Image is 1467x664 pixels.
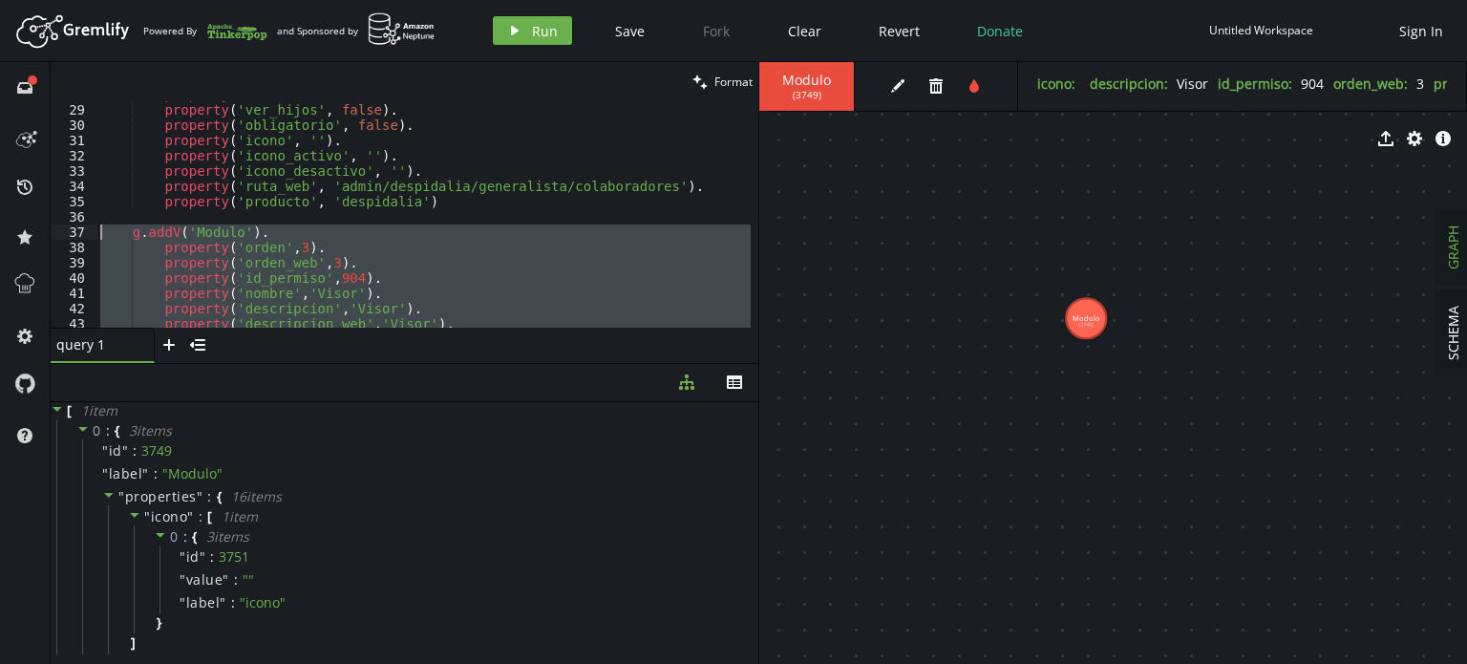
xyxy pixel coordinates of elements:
[187,507,194,525] span: "
[51,270,97,286] div: 40
[186,571,223,589] span: value
[714,74,753,90] span: Format
[122,441,129,460] span: "
[109,465,143,482] span: label
[51,118,97,133] div: 30
[51,102,97,118] div: 29
[601,16,659,45] button: Save
[93,421,101,439] span: 0
[206,527,249,546] span: 3 item s
[51,301,97,316] div: 42
[141,442,172,460] div: 3749
[1390,16,1453,45] button: Sign In
[199,508,203,525] span: :
[51,255,97,270] div: 39
[51,286,97,301] div: 41
[125,487,197,505] span: properties
[128,634,136,652] span: ]
[1444,306,1462,360] span: SCHEMA
[115,422,119,439] span: {
[207,488,212,505] span: :
[51,148,97,163] div: 32
[102,464,109,482] span: "
[864,16,934,45] button: Revert
[81,401,117,419] span: 1 item
[142,464,149,482] span: "
[219,548,249,566] div: 3751
[180,570,186,589] span: "
[1333,75,1408,93] label: orden_web :
[144,507,151,525] span: "
[51,179,97,194] div: 34
[532,22,558,40] span: Run
[368,12,436,46] img: AWS Neptune
[51,163,97,179] div: 33
[687,62,758,101] button: Format
[1073,313,1100,323] tspan: Modulo
[102,441,109,460] span: "
[1090,75,1168,93] label: descripcion :
[1416,75,1424,93] span: 3
[688,16,745,45] button: Fork
[183,528,188,546] span: :
[793,89,821,101] span: ( 3749 )
[186,548,200,566] span: id
[1037,75,1075,93] label: icono :
[170,527,179,546] span: 0
[217,488,222,505] span: {
[51,133,97,148] div: 31
[143,14,267,48] div: Powered By
[118,487,125,505] span: "
[180,593,186,611] span: "
[200,547,206,566] span: "
[778,72,835,89] span: Modulo
[51,225,97,240] div: 37
[963,16,1037,45] button: Donate
[197,487,203,505] span: "
[51,316,97,332] div: 43
[207,508,212,525] span: [
[243,570,254,589] span: " "
[493,16,572,45] button: Run
[231,487,282,505] span: 16 item s
[879,22,920,40] span: Revert
[615,22,645,40] span: Save
[1218,75,1292,93] label: id_permiso :
[1444,225,1462,269] span: GRAPH
[1301,75,1324,93] span: 904
[210,548,214,566] span: :
[788,22,821,40] span: Clear
[703,22,730,40] span: Fork
[180,547,186,566] span: "
[774,16,836,45] button: Clear
[1399,22,1443,40] span: Sign In
[240,593,286,611] span: " icono "
[977,22,1023,40] span: Donate
[220,593,226,611] span: "
[154,465,158,482] span: :
[1209,23,1313,37] div: Untitled Workspace
[1177,75,1208,93] span: Visor
[223,570,229,589] span: "
[231,594,235,611] span: :
[51,194,97,209] div: 35
[162,464,223,482] span: " Modulo "
[129,421,172,439] span: 3 item s
[1078,321,1094,329] tspan: (3749)
[151,507,188,525] span: icono
[133,442,137,460] span: :
[51,240,97,255] div: 38
[154,614,161,632] span: }
[277,12,436,49] div: and Sponsored by
[67,402,72,419] span: [
[109,442,122,460] span: id
[192,528,197,546] span: {
[222,507,258,525] span: 1 item
[186,594,221,611] span: label
[106,422,111,439] span: :
[56,336,133,353] span: query 1
[51,209,97,225] div: 36
[234,571,238,589] span: :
